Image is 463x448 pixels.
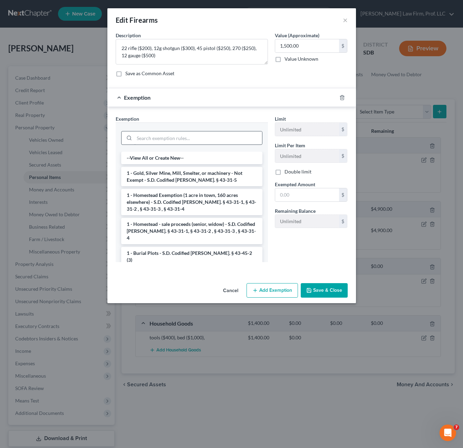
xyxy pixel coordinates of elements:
[134,131,262,145] input: Search exemption rules...
[339,215,347,228] div: $
[218,284,244,298] button: Cancel
[284,168,311,175] label: Double limit
[121,152,262,164] li: --View All or Create New--
[121,167,262,186] li: 1 - Gold, Silver Mine, Mill, Smelter, or machinery - Not Exempt - S.D. Codified [PERSON_NAME]. § ...
[275,123,339,136] input: --
[247,283,298,298] button: Add Exemption
[116,32,141,38] span: Description
[121,247,262,266] li: 1 - Burial Plots - S.D. Codified [PERSON_NAME]. § 43-45-2 (3)
[121,189,262,215] li: 1 - Homestead Exemption (1 acre in town, 160 acres elsewhere) - S.D. Codified [PERSON_NAME]. § 43...
[339,188,347,201] div: $
[454,425,459,430] span: 7
[121,218,262,244] li: 1 - Homestead - sale proceeds (senior, widow) - S.D. Codified [PERSON_NAME]. § 43-31-1, § 43-31-2...
[275,207,316,215] label: Remaining Balance
[116,15,158,25] div: Edit Firearms
[339,123,347,136] div: $
[339,39,347,52] div: $
[116,116,139,122] span: Exemption
[275,142,305,149] label: Limit Per Item
[275,181,315,187] span: Exempted Amount
[275,188,339,201] input: 0.00
[339,149,347,162] div: $
[124,94,151,101] span: Exemption
[275,215,339,228] input: --
[301,283,348,298] button: Save & Close
[284,56,318,62] label: Value Unknown
[343,16,348,24] button: ×
[275,149,339,162] input: --
[275,116,286,122] span: Limit
[275,32,319,39] label: Value (Approximate)
[125,70,174,77] label: Save as Common Asset
[275,39,339,52] input: 0.00
[440,425,456,441] iframe: Intercom live chat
